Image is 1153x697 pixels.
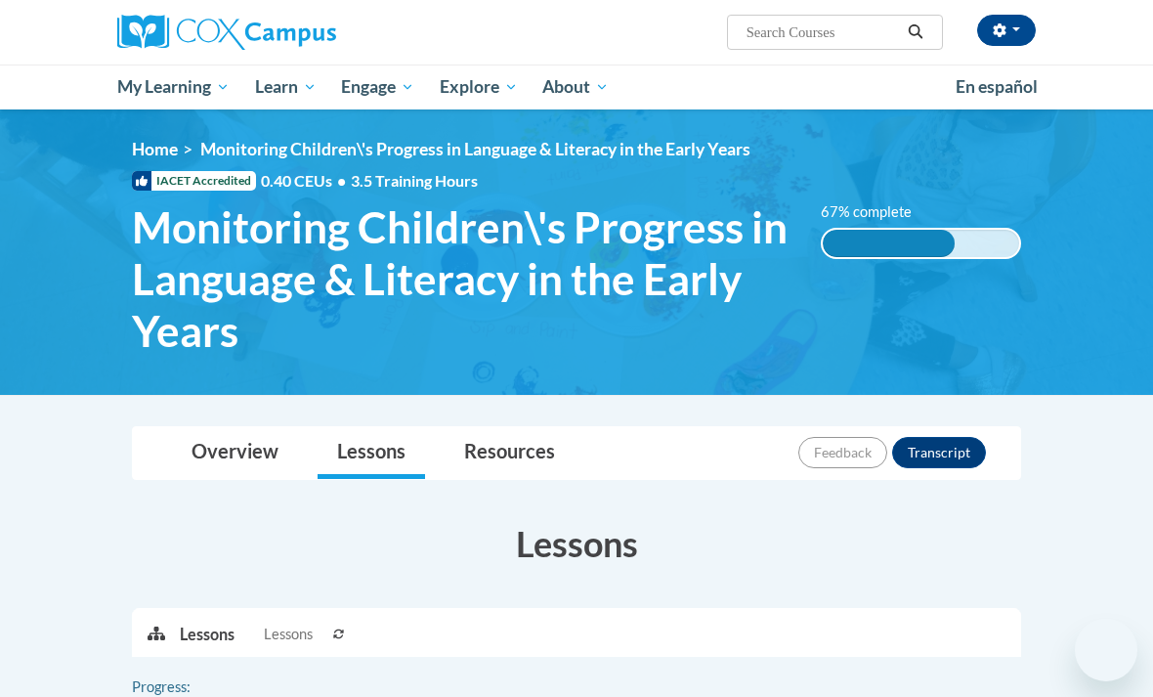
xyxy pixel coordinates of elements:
[264,624,313,645] span: Lessons
[542,75,609,99] span: About
[445,427,575,479] a: Resources
[823,230,955,257] div: 67% complete
[261,170,351,192] span: 0.40 CEUs
[117,15,336,50] img: Cox Campus
[132,519,1021,568] h3: Lessons
[892,437,986,468] button: Transcript
[318,427,425,479] a: Lessons
[943,66,1050,108] a: En español
[977,15,1036,46] button: Account Settings
[117,15,404,50] a: Cox Campus
[798,437,887,468] button: Feedback
[117,75,230,99] span: My Learning
[440,75,518,99] span: Explore
[341,75,414,99] span: Engage
[821,201,933,223] label: 67% complete
[337,171,346,190] span: •
[745,21,901,44] input: Search Courses
[180,624,235,645] p: Lessons
[103,65,1050,109] div: Main menu
[172,427,298,479] a: Overview
[132,139,178,159] a: Home
[1075,619,1137,681] iframe: Button to launch messaging window
[242,65,329,109] a: Learn
[901,21,930,44] button: Search
[531,65,622,109] a: About
[132,171,256,191] span: IACET Accredited
[200,139,750,159] span: Monitoring Children\'s Progress in Language & Literacy in the Early Years
[328,65,427,109] a: Engage
[255,75,317,99] span: Learn
[105,65,242,109] a: My Learning
[956,76,1038,97] span: En español
[351,171,478,190] span: 3.5 Training Hours
[132,201,791,356] span: Monitoring Children\'s Progress in Language & Literacy in the Early Years
[427,65,531,109] a: Explore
